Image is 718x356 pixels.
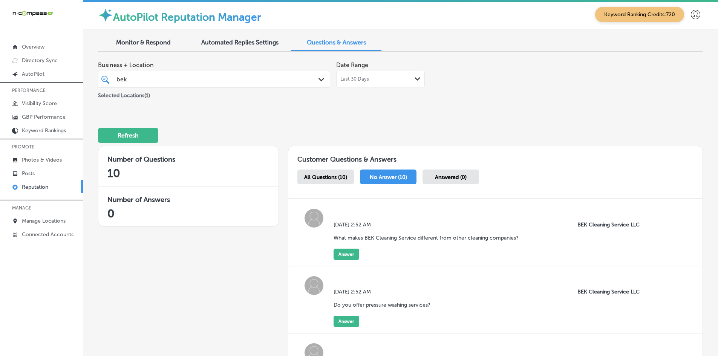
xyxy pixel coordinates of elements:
h3: Number of Answers [107,196,269,204]
p: Selected Locations ( 1 ) [98,89,150,99]
label: Date Range [336,61,368,69]
span: Last 30 Days [340,76,369,82]
p: AutoPilot [22,71,44,77]
span: Questions & Answers [307,39,366,46]
p: Visibility Score [22,100,57,107]
span: Automated Replies Settings [201,39,279,46]
span: All Questions (10) [304,174,347,180]
h1: Customer Questions & Answers [288,146,703,167]
p: Manage Locations [22,218,66,224]
button: Answer [334,249,359,260]
p: Directory Sync [22,57,58,64]
span: Keyword Ranking Credits: 720 [595,7,684,22]
p: Connected Accounts [22,231,73,238]
p: BEK Cleaning Service LLC [577,222,649,228]
label: [DATE] 2:52 AM [334,222,524,228]
img: autopilot-icon [98,8,113,23]
button: Refresh [98,128,158,143]
label: AutoPilot Reputation Manager [113,11,261,23]
p: BEK Cleaning Service LLC [577,289,649,295]
img: 660ab0bf-5cc7-4cb8-ba1c-48b5ae0f18e60NCTV_CLogo_TV_Black_-500x88.png [12,10,54,17]
p: Do you offer pressure washing services? [334,302,430,308]
h2: 0 [107,207,269,220]
button: Answer [334,316,359,327]
p: Reputation [22,184,48,190]
span: Monitor & Respond [116,39,171,46]
label: [DATE] 2:52 AM [334,289,436,295]
span: No Answer (10) [370,174,407,180]
p: Overview [22,44,44,50]
span: Business + Location [98,61,330,69]
p: Posts [22,170,35,177]
span: Answered (0) [435,174,467,180]
p: Photos & Videos [22,157,62,163]
p: Keyword Rankings [22,127,66,134]
p: GBP Performance [22,114,66,120]
h3: Number of Questions [107,155,269,163]
h2: 10 [107,167,269,180]
p: What makes BEK Cleaning Service different from other cleaning companies? [334,235,519,241]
